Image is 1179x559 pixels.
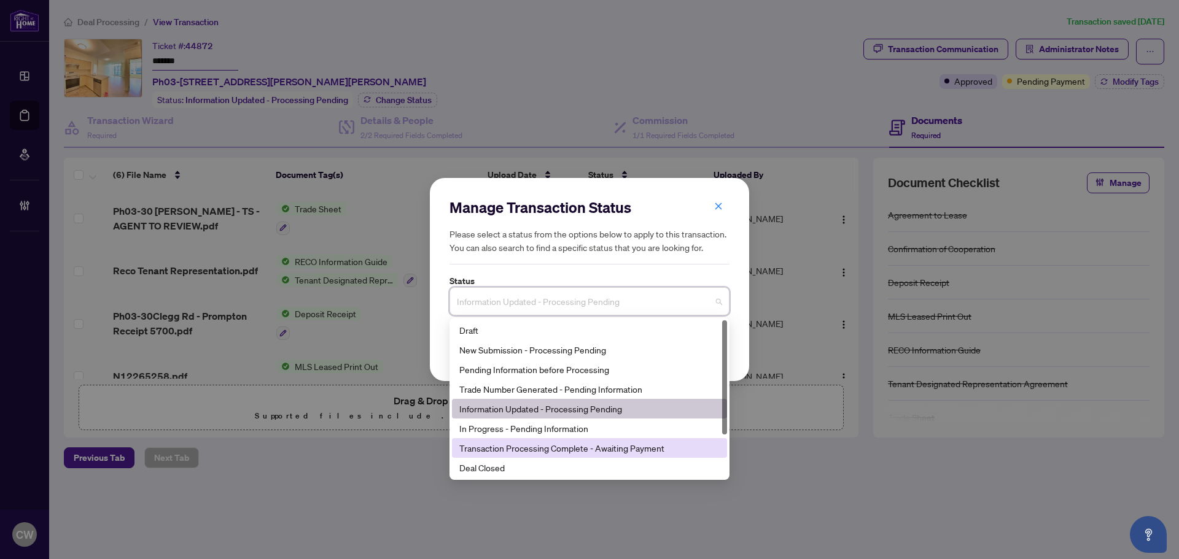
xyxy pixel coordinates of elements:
[459,422,720,435] div: In Progress - Pending Information
[459,363,720,376] div: Pending Information before Processing
[459,382,720,396] div: Trade Number Generated - Pending Information
[452,320,727,340] div: Draft
[452,340,727,360] div: New Submission - Processing Pending
[459,323,720,337] div: Draft
[449,227,730,254] h5: Please select a status from the options below to apply to this transaction. You can also search t...
[459,343,720,357] div: New Submission - Processing Pending
[452,379,727,399] div: Trade Number Generated - Pending Information
[452,458,727,477] div: Deal Closed
[452,418,727,438] div: In Progress - Pending Information
[459,402,720,415] div: Information Updated - Processing Pending
[452,399,727,418] div: Information Updated - Processing Pending
[452,438,727,458] div: Transaction Processing Complete - Awaiting Payment
[452,360,727,379] div: Pending Information before Processing
[449,274,730,288] label: Status
[714,202,723,210] span: close
[457,290,722,313] span: Information Updated - Processing Pending
[1130,516,1167,553] button: Open asap
[459,461,720,474] div: Deal Closed
[449,198,730,217] h2: Manage Transaction Status
[459,441,720,455] div: Transaction Processing Complete - Awaiting Payment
